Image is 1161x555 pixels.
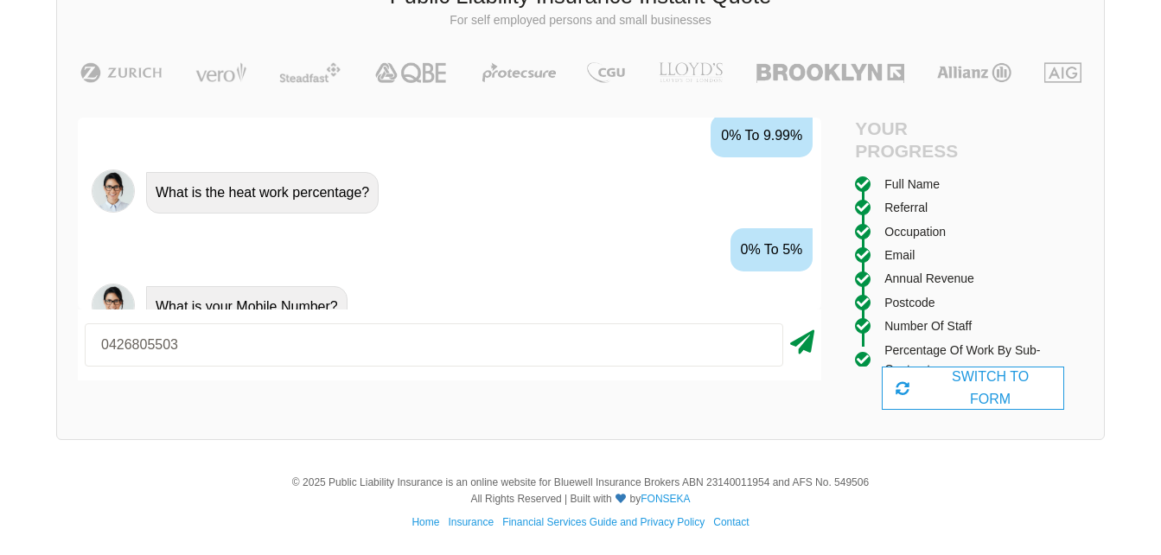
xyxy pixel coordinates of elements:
[882,367,1064,410] div: SWITCH TO FORM
[475,62,563,83] img: Protecsure | Public Liability Insurance
[92,284,135,327] img: Chatbot | PLI
[730,228,813,271] div: 0% to 5%
[146,286,348,328] div: What is your Mobile Number?
[713,516,749,528] a: Contact
[884,269,974,288] div: Annual Revenue
[272,62,348,83] img: Steadfast | Public Liability Insurance
[411,516,439,528] a: Home
[884,175,940,194] div: Full Name
[928,62,1020,83] img: Allianz | Public Liability Insurance
[884,246,915,265] div: Email
[641,493,690,505] a: FONSEKA
[502,516,705,528] a: Financial Services Guide and Privacy Policy
[884,222,946,241] div: Occupation
[188,62,254,83] img: Vero | Public Liability Insurance
[70,12,1091,29] p: For self employed persons and small businesses
[711,114,813,157] div: 0% to 9.99%
[884,316,972,335] div: Number of staff
[365,62,458,83] img: QBE | Public Liability Insurance
[649,62,732,83] img: LLOYD's | Public Liability Insurance
[884,341,1091,380] div: Percentage of work by sub-contractors
[884,293,935,312] div: Postcode
[92,169,135,213] img: Chatbot | PLI
[855,118,973,161] h4: Your Progress
[85,323,783,367] input: Your mobile number, eg: +61xxxxxxxxxx / 0xxxxxxxxx
[750,62,911,83] img: Brooklyn | Public Liability Insurance
[580,62,632,83] img: CGU | Public Liability Insurance
[448,516,494,528] a: Insurance
[73,62,170,83] img: Zurich | Public Liability Insurance
[884,198,928,217] div: Referral
[146,172,379,214] div: What is the heat work percentage?
[1037,62,1088,83] img: AIG | Public Liability Insurance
